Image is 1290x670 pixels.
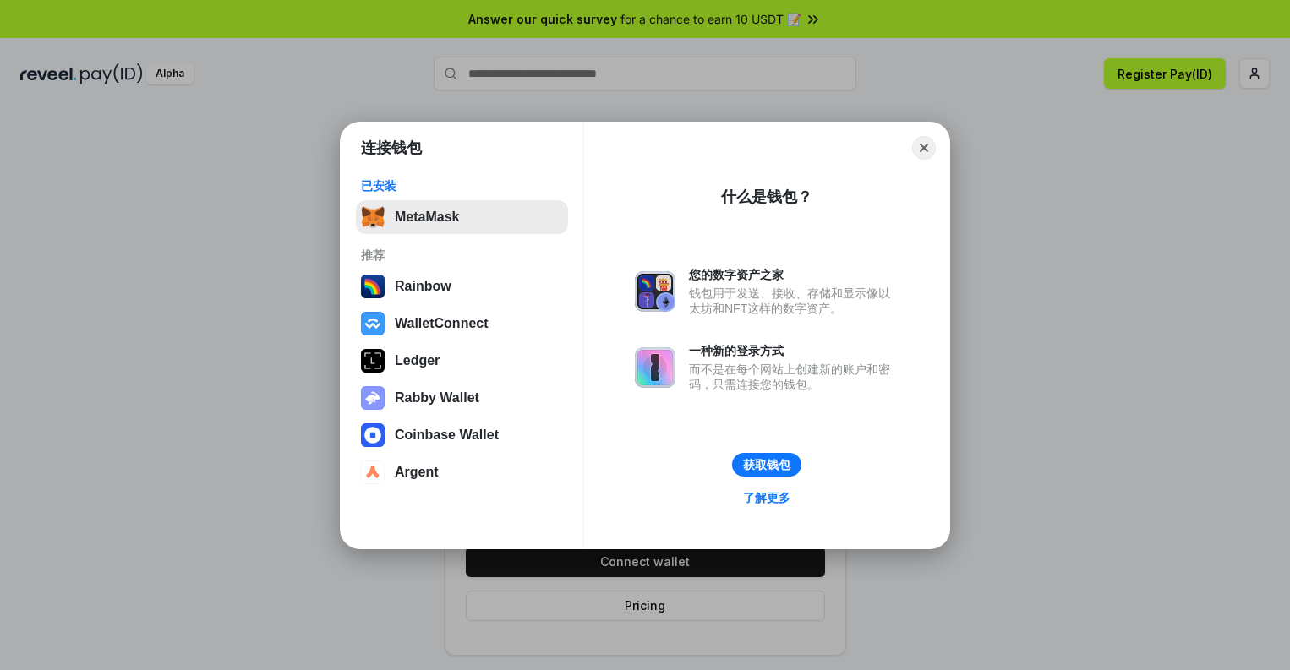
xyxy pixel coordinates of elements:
div: Rabby Wallet [395,390,479,406]
img: svg+xml,%3Csvg%20width%3D%2228%22%20height%3D%2228%22%20viewBox%3D%220%200%2028%2028%22%20fill%3D... [361,423,385,447]
div: 而不是在每个网站上创建新的账户和密码，只需连接您的钱包。 [689,362,899,392]
img: svg+xml,%3Csvg%20width%3D%22120%22%20height%3D%22120%22%20viewBox%3D%220%200%20120%20120%22%20fil... [361,275,385,298]
img: svg+xml,%3Csvg%20xmlns%3D%22http%3A%2F%2Fwww.w3.org%2F2000%2Fsvg%22%20fill%3D%22none%22%20viewBox... [361,386,385,410]
button: 获取钱包 [732,453,801,477]
button: MetaMask [356,200,568,234]
button: Coinbase Wallet [356,418,568,452]
div: WalletConnect [395,316,489,331]
h1: 连接钱包 [361,138,422,158]
button: Rabby Wallet [356,381,568,415]
button: WalletConnect [356,307,568,340]
div: Ledger [395,353,440,368]
div: 已安装 [361,178,563,193]
div: MetaMask [395,210,459,225]
div: 钱包用于发送、接收、存储和显示像以太坊和NFT这样的数字资产。 [689,286,899,316]
img: svg+xml,%3Csvg%20fill%3D%22none%22%20height%3D%2233%22%20viewBox%3D%220%200%2035%2033%22%20width%... [361,205,385,229]
img: svg+xml,%3Csvg%20width%3D%2228%22%20height%3D%2228%22%20viewBox%3D%220%200%2028%2028%22%20fill%3D... [361,460,385,484]
div: 获取钱包 [743,457,790,472]
div: 一种新的登录方式 [689,343,899,358]
button: Close [912,136,936,160]
div: 什么是钱包？ [721,187,812,207]
a: 了解更多 [733,487,801,509]
button: Rainbow [356,270,568,303]
img: svg+xml,%3Csvg%20width%3D%2228%22%20height%3D%2228%22%20viewBox%3D%220%200%2028%2028%22%20fill%3D... [361,312,385,335]
div: 推荐 [361,248,563,263]
button: Ledger [356,344,568,378]
div: 了解更多 [743,490,790,505]
div: 您的数字资产之家 [689,267,899,282]
button: Argent [356,455,568,489]
img: svg+xml,%3Csvg%20xmlns%3D%22http%3A%2F%2Fwww.w3.org%2F2000%2Fsvg%22%20fill%3D%22none%22%20viewBox... [635,271,675,312]
div: Rainbow [395,279,451,294]
div: Coinbase Wallet [395,428,499,443]
div: Argent [395,465,439,480]
img: svg+xml,%3Csvg%20xmlns%3D%22http%3A%2F%2Fwww.w3.org%2F2000%2Fsvg%22%20width%3D%2228%22%20height%3... [361,349,385,373]
img: svg+xml,%3Csvg%20xmlns%3D%22http%3A%2F%2Fwww.w3.org%2F2000%2Fsvg%22%20fill%3D%22none%22%20viewBox... [635,347,675,388]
